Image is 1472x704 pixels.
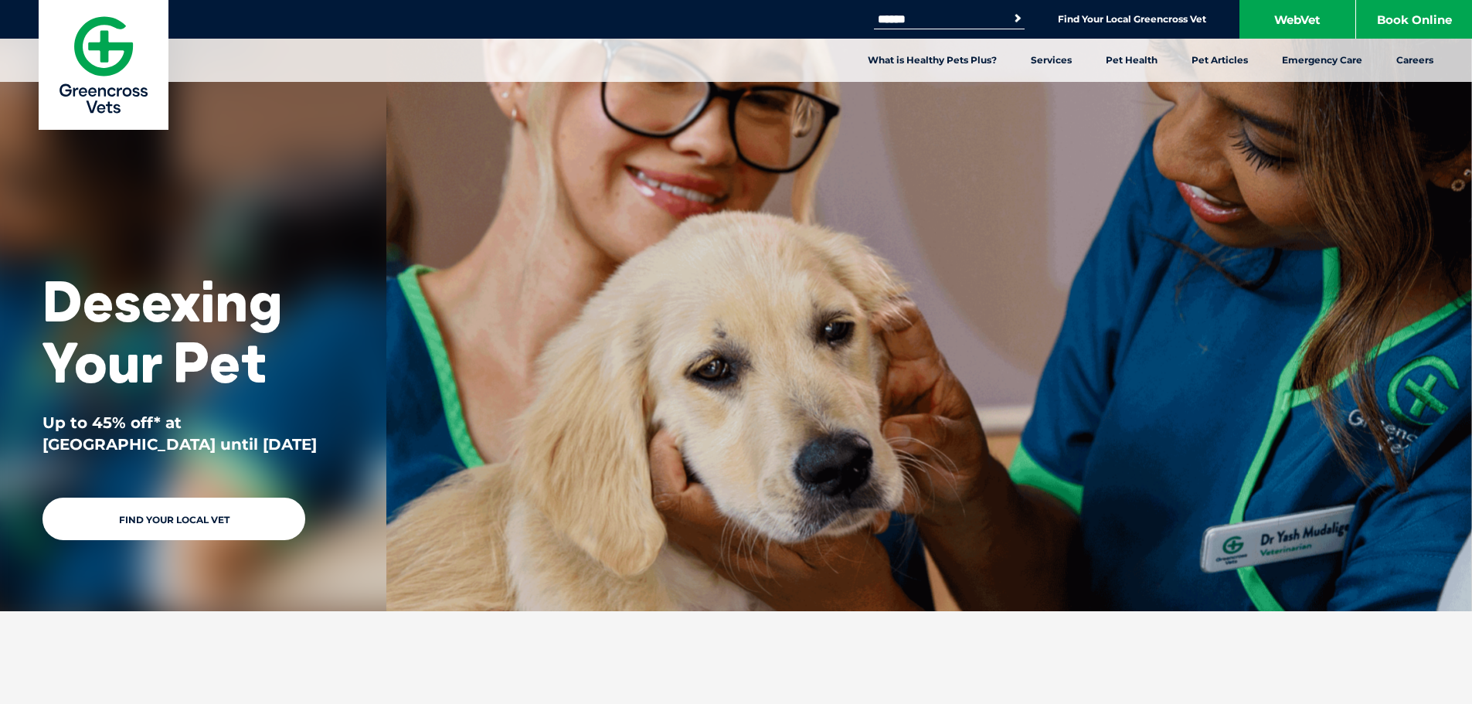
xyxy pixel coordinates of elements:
a: Services [1014,39,1089,82]
a: Careers [1379,39,1450,82]
a: Emergency Care [1265,39,1379,82]
a: What is Healthy Pets Plus? [851,39,1014,82]
a: Find Your Local Vet [42,498,305,540]
a: Pet Health [1089,39,1175,82]
a: Pet Articles [1175,39,1265,82]
h1: Desexing Your Pet [42,270,344,393]
p: Up to 45% off* at [GEOGRAPHIC_DATA] until [DATE] [42,412,344,455]
a: Find Your Local Greencross Vet [1058,13,1206,26]
button: Search [1010,11,1025,26]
